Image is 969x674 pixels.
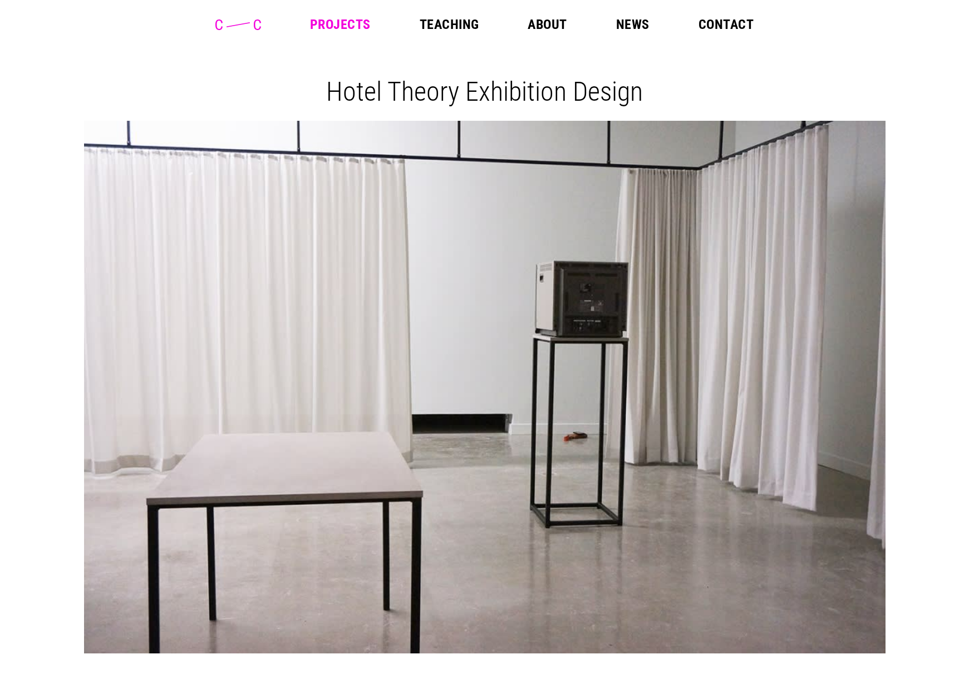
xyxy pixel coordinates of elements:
h1: Hotel Theory Exhibition Design [93,76,877,107]
img: Exhibition installation featuring TV and tabletop surrounded by curtains [84,121,886,653]
nav: Main Menu [310,18,754,31]
a: News [616,18,650,31]
a: Contact [699,18,754,31]
a: Projects [310,18,371,31]
a: About [528,18,567,31]
a: Teaching [420,18,479,31]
